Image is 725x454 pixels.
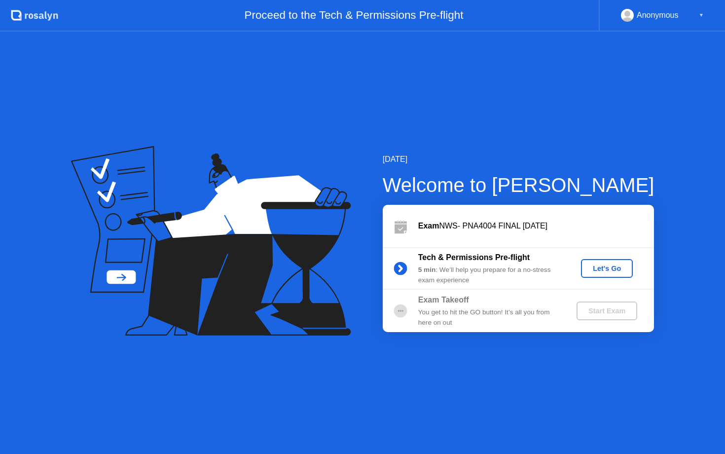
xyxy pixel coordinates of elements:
[418,296,469,304] b: Exam Takeoff
[585,265,629,272] div: Let's Go
[418,307,560,328] div: You get to hit the GO button! It’s all you from here on out
[418,266,436,273] b: 5 min
[581,259,633,278] button: Let's Go
[418,220,654,232] div: NWS- PNA4004 FINAL [DATE]
[699,9,704,22] div: ▼
[637,9,679,22] div: Anonymous
[418,222,439,230] b: Exam
[418,253,530,262] b: Tech & Permissions Pre-flight
[383,153,654,165] div: [DATE]
[580,307,633,315] div: Start Exam
[418,265,560,285] div: : We’ll help you prepare for a no-stress exam experience
[383,170,654,200] div: Welcome to [PERSON_NAME]
[577,302,637,320] button: Start Exam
